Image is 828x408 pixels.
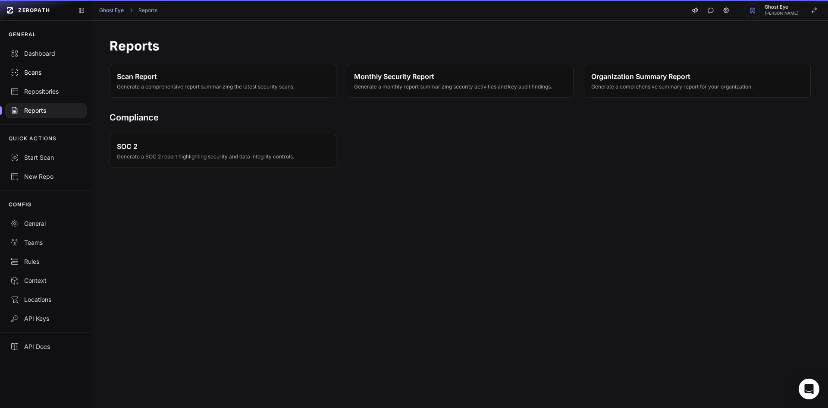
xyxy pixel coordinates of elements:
[18,7,50,14] span: ZEROPATH
[110,38,811,54] h1: Reports
[347,64,574,98] button: Monthly Security Report Generate a monthly report summarizing security activities and key audit f...
[128,7,134,13] svg: chevron right,
[3,3,71,17] a: ZEROPATH
[10,342,82,351] div: API Docs
[10,295,82,304] div: Locations
[10,106,82,115] div: Reports
[354,83,552,90] span: Generate a monthly report summarizing security activities and key audit findings.
[584,64,811,98] button: Organization Summary Report Generate a comprehensive summary report for your organization.
[354,71,552,82] span: Monthly Security Report
[10,153,82,162] div: Start Scan
[99,7,124,14] a: Ghost Eye
[117,71,295,82] span: Scan Report
[117,83,295,90] span: Generate a comprehensive report summarizing the latest security scans.
[117,141,294,152] span: SOC 2
[9,201,31,208] p: CONFIG
[138,7,157,14] a: Reports
[117,153,294,160] span: Generate a SOC 2 report highlighting security and data integrity controls.
[10,49,82,58] div: Dashboard
[99,7,157,14] nav: breadcrumb
[10,276,82,285] div: Context
[591,83,753,90] span: Generate a comprehensive summary report for your organization.
[10,219,82,228] div: General
[765,11,799,16] span: [PERSON_NAME]
[10,172,82,181] div: New Repo
[10,257,82,266] div: Rules
[591,71,753,82] span: Organization Summary Report
[110,111,159,123] h2: Compliance
[110,134,336,168] button: SOC 2 Generate a SOC 2 report highlighting security and data integrity controls.
[10,314,82,323] div: API Keys
[10,238,82,247] div: Teams
[10,87,82,96] div: Repositories
[10,68,82,77] div: Scans
[799,379,819,399] div: Open Intercom Messenger
[765,5,799,9] span: Ghost Eye
[9,135,57,142] p: QUICK ACTIONS
[110,64,336,98] button: Scan Report Generate a comprehensive report summarizing the latest security scans.
[9,31,36,38] p: GENERAL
